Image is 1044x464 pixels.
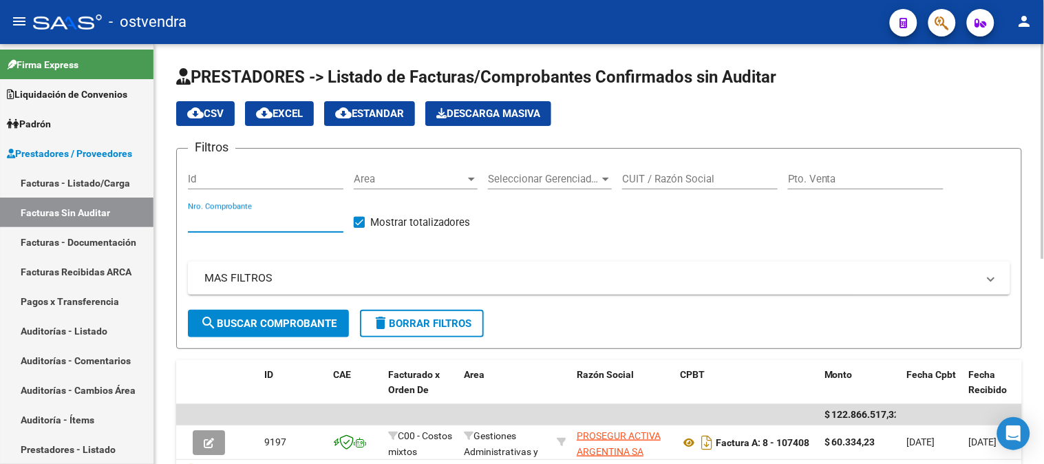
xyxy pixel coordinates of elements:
[963,360,1025,421] datatable-header-cell: Fecha Recibido
[335,105,352,121] mat-icon: cloud_download
[383,360,458,421] datatable-header-cell: Facturado x Orden De
[969,436,997,447] span: [DATE]
[264,436,286,447] span: 9197
[188,138,235,157] h3: Filtros
[370,214,470,231] span: Mostrar totalizadores
[388,369,440,396] span: Facturado x Orden De
[819,360,902,421] datatable-header-cell: Monto
[969,369,1008,396] span: Fecha Recibido
[109,7,187,37] span: - ostvendra
[7,116,51,131] span: Padrón
[335,107,404,120] span: Estandar
[680,369,705,380] span: CPBT
[571,360,674,421] datatable-header-cell: Razón Social
[577,369,634,380] span: Razón Social
[324,101,415,126] button: Estandar
[488,173,599,185] span: Seleccionar Gerenciador
[245,101,314,126] button: EXCEL
[187,107,224,120] span: CSV
[388,430,452,457] span: C00 - Costos mixtos
[1016,13,1033,30] mat-icon: person
[372,315,389,331] mat-icon: delete
[259,360,328,421] datatable-header-cell: ID
[458,360,551,421] datatable-header-cell: Area
[188,310,349,337] button: Buscar Comprobante
[464,369,484,380] span: Area
[7,87,127,102] span: Liquidación de Convenios
[176,67,776,87] span: PRESTADORES -> Listado de Facturas/Comprobantes Confirmados sin Auditar
[204,271,977,286] mat-panel-title: MAS FILTROS
[188,262,1010,295] mat-expansion-panel-header: MAS FILTROS
[436,107,540,120] span: Descarga Masiva
[333,369,351,380] span: CAE
[360,310,484,337] button: Borrar Filtros
[577,430,661,457] span: PROSEGUR ACTIVA ARGENTINA SA
[11,13,28,30] mat-icon: menu
[200,317,337,330] span: Buscar Comprobante
[425,101,551,126] app-download-masive: Descarga masiva de comprobantes (adjuntos)
[256,105,273,121] mat-icon: cloud_download
[256,107,303,120] span: EXCEL
[907,369,957,380] span: Fecha Cpbt
[577,428,669,457] div: 30709776564
[674,360,819,421] datatable-header-cell: CPBT
[264,369,273,380] span: ID
[698,432,716,454] i: Descargar documento
[176,101,235,126] button: CSV
[824,436,875,447] strong: $ 60.334,23
[187,105,204,121] mat-icon: cloud_download
[372,317,471,330] span: Borrar Filtros
[902,360,963,421] datatable-header-cell: Fecha Cpbt
[824,369,853,380] span: Monto
[354,173,465,185] span: Area
[907,436,935,447] span: [DATE]
[716,437,809,448] strong: Factura A: 8 - 107408
[997,417,1030,450] div: Open Intercom Messenger
[200,315,217,331] mat-icon: search
[328,360,383,421] datatable-header-cell: CAE
[824,409,900,420] span: $ 122.866.517,32
[425,101,551,126] button: Descarga Masiva
[7,57,78,72] span: Firma Express
[7,146,132,161] span: Prestadores / Proveedores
